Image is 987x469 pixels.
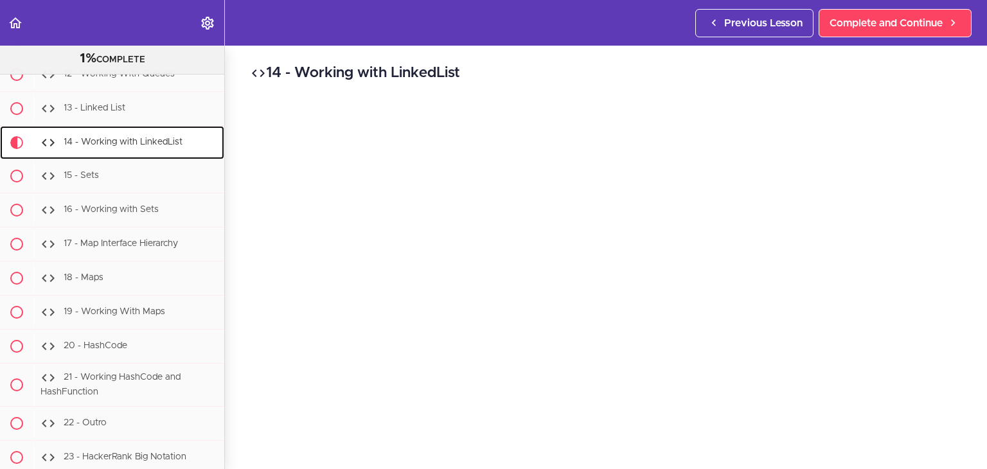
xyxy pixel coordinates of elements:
a: Complete and Continue [819,9,972,37]
span: 22 - Outro [64,418,107,427]
span: 19 - Working With Maps [64,308,165,317]
span: 23 - HackerRank Big Notation [64,452,186,461]
span: 16 - Working with Sets [64,206,159,215]
h2: 14 - Working with LinkedList [251,62,961,84]
span: 14 - Working with LinkedList [64,138,182,147]
div: COMPLETE [16,51,208,67]
a: Previous Lesson [695,9,814,37]
svg: Settings Menu [200,15,215,31]
span: 17 - Map Interface Hierarchy [64,240,178,249]
span: 21 - Working HashCode and HashFunction [40,373,181,397]
span: 13 - Linked List [64,104,125,113]
span: Previous Lesson [724,15,803,31]
span: 15 - Sets [64,172,99,181]
span: 12 - Working With Queues [64,70,175,79]
span: 1% [80,52,96,65]
span: 18 - Maps [64,274,103,283]
span: Complete and Continue [830,15,943,31]
svg: Back to course curriculum [8,15,23,31]
span: 20 - HashCode [64,342,127,351]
